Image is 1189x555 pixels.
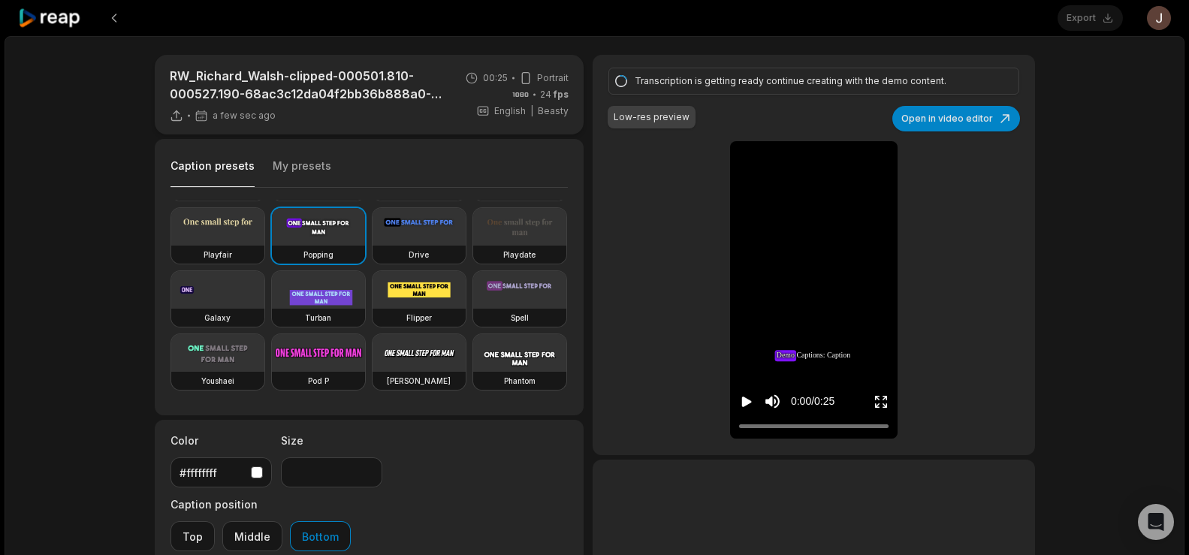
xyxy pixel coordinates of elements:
[180,465,245,481] div: #ffffffff
[171,496,351,512] label: Caption position
[170,67,445,103] p: RW_Richard_Walsh-clipped-000501.810-000527.190-68ac3c12da04f2bb36b888a0-framed
[406,312,432,324] h3: Flipper
[204,249,232,261] h3: Playfair
[483,71,508,85] span: 00:25
[892,106,1020,131] button: Open in video editor
[201,375,234,387] h3: Youshaei
[614,110,690,124] div: Low-res preview
[303,249,333,261] h3: Popping
[511,312,529,324] h3: Spell
[540,88,569,101] span: 24
[530,104,533,118] span: |
[171,433,272,448] label: Color
[305,312,331,324] h3: Turban
[171,457,272,487] button: #ffffffff
[222,521,282,551] button: Middle
[409,249,429,261] h3: Drive
[204,312,231,324] h3: Galaxy
[791,394,834,409] div: 0:00 / 0:25
[308,375,329,387] h3: Pod P
[739,388,754,415] button: Play video
[171,158,255,188] button: Caption presets
[777,350,795,361] span: Demo
[504,375,536,387] h3: Phantom
[538,104,569,118] span: Beasty
[763,392,782,411] button: Mute sound
[554,89,569,100] span: fps
[290,521,351,551] button: Bottom
[387,375,451,387] h3: [PERSON_NAME]
[503,249,536,261] h3: Playdate
[1138,504,1174,540] div: Open Intercom Messenger
[281,433,382,448] label: Size
[775,350,796,361] span: Demo
[213,110,276,122] span: a few sec ago
[827,350,850,361] span: Caption
[874,388,889,415] button: Enter Fullscreen
[171,521,215,551] button: Top
[635,74,988,88] div: Transcription is getting ready continue creating with the demo content.
[273,158,331,187] button: My presets
[537,71,569,85] span: Portrait
[494,104,526,118] span: English
[797,350,825,361] span: Captions:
